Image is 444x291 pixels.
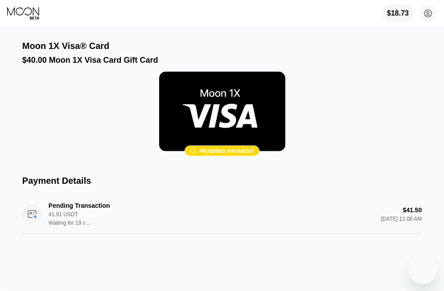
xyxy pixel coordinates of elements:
[22,41,110,51] div: Moon 1X Visa® Card
[408,255,437,284] iframe: Button to launch messaging window
[22,195,422,234] div: Pending Transaction41.91 USDTWaiting for 19 confirmations$41.50[DATE] 11:08 AM
[382,4,414,22] div: $18.73
[22,56,422,65] div: $40.00 Moon 1X Visa Card Gift Card
[22,176,422,186] div: Payment Details
[49,202,138,209] div: Pending Transaction
[199,148,255,154] div: Pending payment
[403,206,422,214] div: $41.50
[189,147,197,155] div: 
[387,9,409,17] div: $18.73
[49,220,93,226] div: Waiting for 19 confirmations
[49,211,93,218] div: 41.91 USDT
[381,216,422,222] div: [DATE] 11:08 AM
